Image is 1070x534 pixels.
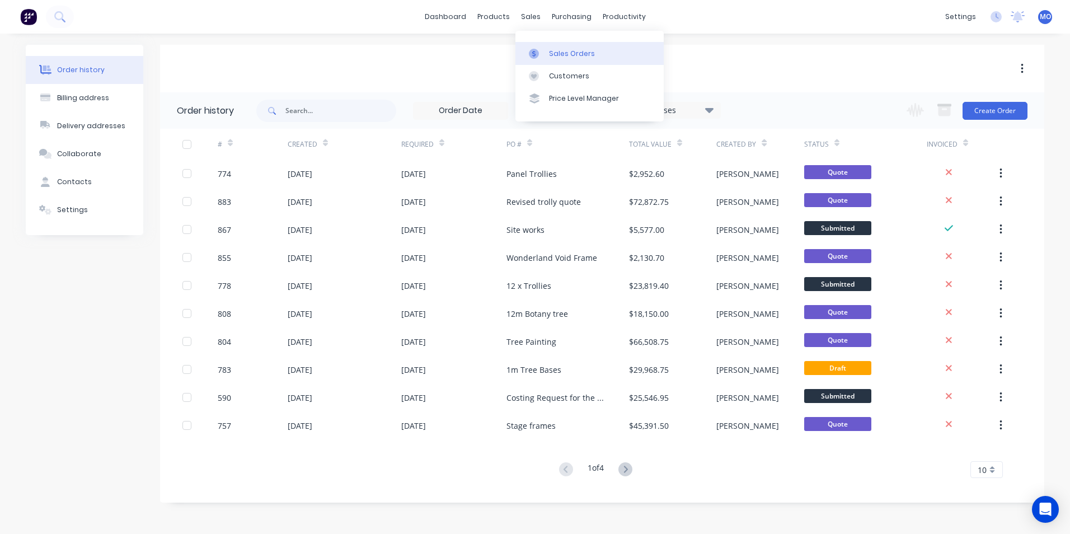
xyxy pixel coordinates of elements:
[629,139,672,149] div: Total Value
[401,364,426,376] div: [DATE]
[716,224,779,236] div: [PERSON_NAME]
[549,49,595,59] div: Sales Orders
[506,280,551,292] div: 12 x Trollies
[716,129,804,160] div: Created By
[716,420,779,432] div: [PERSON_NAME]
[588,462,604,478] div: 1 of 4
[963,102,1027,120] button: Create Order
[804,361,871,375] span: Draft
[218,129,288,160] div: #
[218,224,231,236] div: 867
[401,224,426,236] div: [DATE]
[978,464,987,476] span: 10
[549,71,589,81] div: Customers
[629,252,664,264] div: $2,130.70
[716,139,756,149] div: Created By
[804,165,871,179] span: Quote
[716,196,779,208] div: [PERSON_NAME]
[218,336,231,348] div: 804
[927,139,958,149] div: Invoiced
[506,336,556,348] div: Tree Painting
[716,252,779,264] div: [PERSON_NAME]
[218,252,231,264] div: 855
[1032,496,1059,523] div: Open Intercom Messenger
[716,336,779,348] div: [PERSON_NAME]
[288,280,312,292] div: [DATE]
[288,252,312,264] div: [DATE]
[401,308,426,320] div: [DATE]
[515,42,664,64] a: Sales Orders
[716,280,779,292] div: [PERSON_NAME]
[218,364,231,376] div: 783
[506,168,557,180] div: Panel Trollies
[218,168,231,180] div: 774
[414,102,508,119] input: Order Date
[218,280,231,292] div: 778
[1040,12,1051,22] span: MO
[26,56,143,84] button: Order history
[804,389,871,403] span: Submitted
[218,392,231,404] div: 590
[629,224,664,236] div: $5,577.00
[506,224,545,236] div: Site works
[26,168,143,196] button: Contacts
[549,93,619,104] div: Price Level Manager
[401,252,426,264] div: [DATE]
[629,129,716,160] div: Total Value
[629,196,669,208] div: $72,872.75
[515,8,546,25] div: sales
[804,305,871,319] span: Quote
[506,139,522,149] div: PO #
[716,308,779,320] div: [PERSON_NAME]
[597,8,651,25] div: productivity
[288,168,312,180] div: [DATE]
[626,104,720,116] div: 20 Statuses
[927,129,997,160] div: Invoiced
[288,420,312,432] div: [DATE]
[401,129,506,160] div: Required
[804,417,871,431] span: Quote
[288,139,317,149] div: Created
[288,336,312,348] div: [DATE]
[285,100,396,122] input: Search...
[506,308,568,320] div: 12m Botany tree
[218,139,222,149] div: #
[57,149,101,159] div: Collaborate
[629,420,669,432] div: $45,391.50
[288,196,312,208] div: [DATE]
[401,336,426,348] div: [DATE]
[506,364,561,376] div: 1m Tree Bases
[401,196,426,208] div: [DATE]
[288,308,312,320] div: [DATE]
[716,168,779,180] div: [PERSON_NAME]
[288,129,401,160] div: Created
[401,280,426,292] div: [DATE]
[218,420,231,432] div: 757
[177,104,234,118] div: Order history
[804,333,871,347] span: Quote
[506,392,607,404] div: Costing Request for the 14.5m D&G Tree Rectification Works
[515,65,664,87] a: Customers
[57,205,88,215] div: Settings
[20,8,37,25] img: Factory
[57,93,109,103] div: Billing address
[940,8,982,25] div: settings
[716,364,779,376] div: [PERSON_NAME]
[804,221,871,235] span: Submitted
[218,196,231,208] div: 883
[26,196,143,224] button: Settings
[804,139,829,149] div: Status
[26,112,143,140] button: Delivery addresses
[419,8,472,25] a: dashboard
[288,364,312,376] div: [DATE]
[57,121,125,131] div: Delivery addresses
[472,8,515,25] div: products
[506,129,629,160] div: PO #
[629,392,669,404] div: $25,546.95
[506,252,597,264] div: Wonderland Void Frame
[629,364,669,376] div: $29,968.75
[716,392,779,404] div: [PERSON_NAME]
[629,336,669,348] div: $66,508.75
[629,280,669,292] div: $23,819.40
[804,193,871,207] span: Quote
